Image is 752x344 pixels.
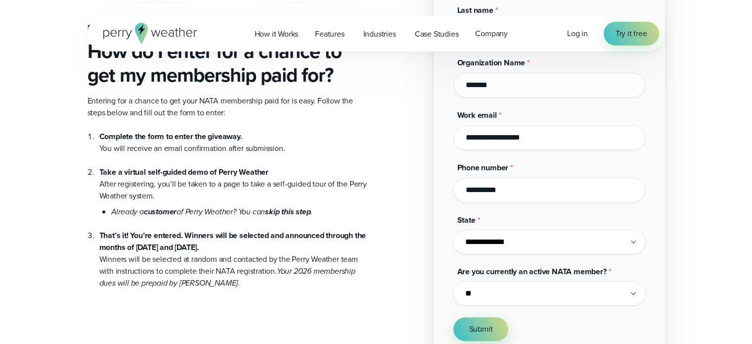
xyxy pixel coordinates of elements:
h3: How do I enter for a chance to get my membership paid for? [88,40,368,87]
strong: That’s it! You’re entered. Winners will be selected and announced through the months of [DATE] an... [99,230,366,253]
span: State [457,214,476,226]
li: Winners will be selected at random and contacted by the Perry Weather team with instructions to c... [99,218,368,289]
span: Try it free [616,28,647,40]
strong: Take a virtual self-guided demo of Perry Weather [99,166,268,178]
span: Case Studies [415,28,459,40]
p: Entering for a chance to get your NATA membership paid for is easy. Follow the steps below and fi... [88,95,368,119]
li: You will receive an email confirmation after submission. [99,131,368,154]
strong: customer [144,206,177,217]
span: Phone number [457,162,509,173]
span: Work email [457,109,497,121]
em: Your 2026 membership dues will be prepaid by [PERSON_NAME]. [99,265,355,289]
span: Features [315,28,344,40]
span: Industries [363,28,396,40]
span: Last name [457,4,493,16]
a: How it Works [246,24,307,44]
em: Already a of Perry Weather? You can . [111,206,313,217]
button: Submit [453,317,509,341]
span: Submit [469,323,493,335]
span: Company [475,28,508,40]
span: Log in [567,28,588,39]
span: Are you currently an active NATA member? [457,266,607,277]
a: Try it free [604,22,659,46]
strong: Complete the form to enter the giveaway. [99,131,242,142]
a: Log in [567,28,588,40]
li: After registering, you’ll be taken to a page to take a self-guided tour of the Perry Weather system. [99,154,368,218]
span: How it Works [255,28,299,40]
a: Case Studies [406,24,467,44]
span: Organization Name [457,57,526,68]
strong: skip this step [265,206,310,217]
